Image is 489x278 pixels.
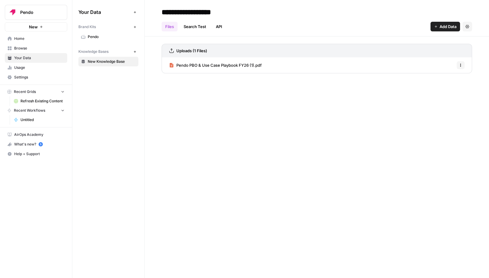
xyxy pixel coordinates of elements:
span: Pendo PBO & Use Case Playbook FY26 (1).pdf [176,62,262,68]
a: Pendo PBO & Use Case Playbook FY26 (1).pdf [169,57,262,73]
text: 5 [40,143,41,146]
div: What's new? [5,140,67,149]
span: Pendo [88,34,136,40]
a: Files [162,22,178,31]
span: Recent Workflows [14,108,45,113]
a: Usage [5,63,67,72]
span: AirOps Academy [14,132,65,137]
a: Your Data [5,53,67,63]
a: Settings [5,72,67,82]
button: Recent Workflows [5,106,67,115]
a: AirOps Academy [5,130,67,139]
a: API [212,22,226,31]
span: Brand Kits [78,24,96,30]
span: Pendo [20,9,57,15]
a: 5 [39,142,43,146]
span: Home [14,36,65,41]
span: Browse [14,46,65,51]
span: Refresh Existing Content [21,98,65,104]
span: Settings [14,75,65,80]
span: Your Data [78,8,131,16]
button: Help + Support [5,149,67,159]
a: Pendo [78,32,138,42]
img: Pendo Logo [7,7,18,18]
a: Home [5,34,67,43]
span: Add Data [440,24,456,30]
h3: Uploads (1 Files) [176,48,207,54]
button: What's new? 5 [5,139,67,149]
span: New Knowledge Base [88,59,136,64]
span: Knowledge Bases [78,49,109,54]
button: Recent Grids [5,87,67,96]
span: Usage [14,65,65,70]
a: Refresh Existing Content [11,96,67,106]
a: Uploads (1 Files) [169,44,207,57]
span: Your Data [14,55,65,61]
button: Add Data [431,22,460,31]
span: Untitled [21,117,65,123]
span: Recent Grids [14,89,36,94]
button: New [5,22,67,31]
span: Help + Support [14,151,65,157]
a: Search Test [180,22,210,31]
span: New [29,24,38,30]
a: Browse [5,43,67,53]
a: New Knowledge Base [78,57,138,66]
button: Workspace: Pendo [5,5,67,20]
a: Untitled [11,115,67,125]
